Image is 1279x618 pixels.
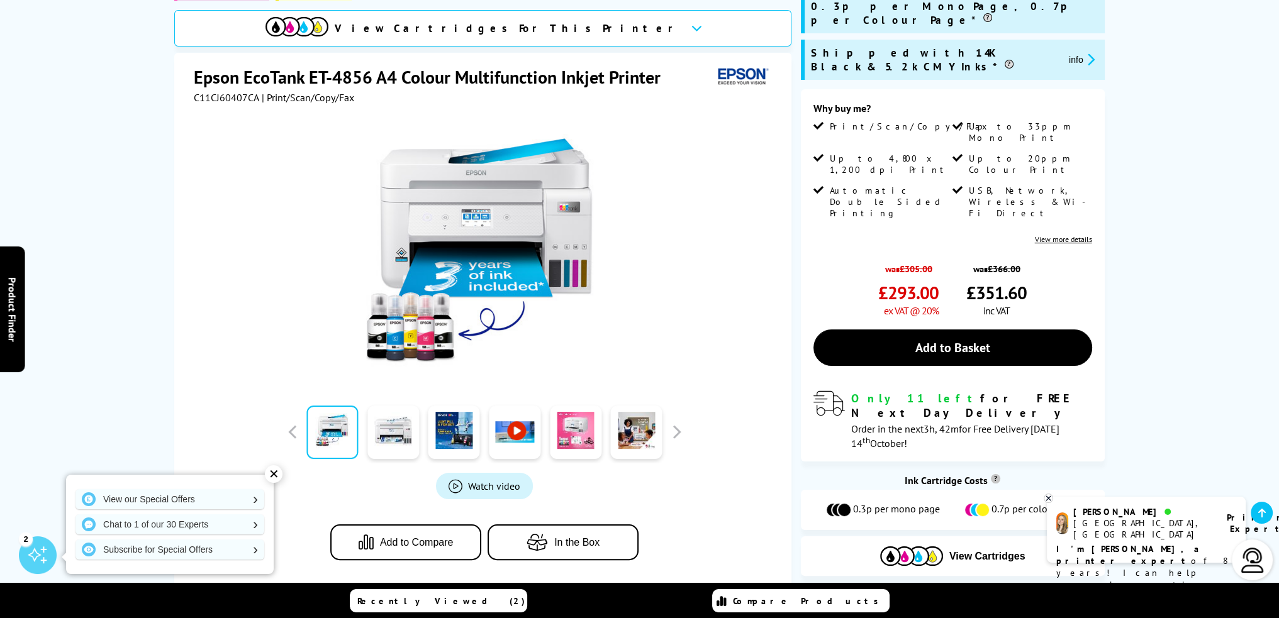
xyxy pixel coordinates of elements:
span: View Cartridges [949,551,1025,562]
a: Recently Viewed (2) [350,589,527,612]
div: Ink Cartridge Costs [801,474,1105,487]
span: Print/Scan/Copy/Fax [830,121,991,132]
span: Product Finder [6,277,19,341]
span: 3h, 42m [924,422,959,435]
a: Add to Basket [813,329,1092,366]
span: 0.3p per mono page [853,502,940,517]
span: Up to 33ppm Mono Print [969,121,1089,143]
span: In the Box [554,537,600,548]
sup: th [863,434,870,446]
span: What’s in the Box? [966,31,1177,61]
span: C11CJ60407CA [193,91,259,104]
span: 0.7p per colour page [991,502,1080,517]
h1: Epson EcoTank ET-4856 A4 Colour Multifunction Inkjet Printer [193,65,673,89]
div: [GEOGRAPHIC_DATA], [GEOGRAPHIC_DATA] [1073,517,1211,540]
strike: £366.00 [988,263,1020,275]
a: Chat to 1 of our 30 Experts [75,514,264,534]
span: £351.60 [966,281,1027,304]
span: Up to 20ppm Colour Print [969,153,1089,175]
img: user-headset-light.svg [1240,548,1265,573]
strike: £305.00 [899,263,932,275]
div: ✕ [265,465,282,483]
span: View Cartridges [759,30,952,62]
a: Compare Products [712,589,890,612]
span: Similar Printers [565,31,746,61]
div: Why buy me? [813,102,1092,121]
div: Epson EcoTank ET-4856 A4 Colour Multifunction Inkjet Printer [199,8,1080,20]
div: modal_delivery [813,391,1092,449]
sup: Cost per page [991,474,1000,483]
span: inc VAT [983,304,1010,317]
img: Epson [713,65,771,89]
a: Product_All_Videos [436,473,533,499]
button: View Cartridges [810,546,1095,566]
img: Cartridges [880,546,943,566]
a: View our Special Offers [75,489,264,509]
span: Compare Products [733,595,885,607]
span: Only 11 left [851,391,980,406]
img: Epson EcoTank ET-4856 [361,129,608,375]
span: Product Details [367,31,551,61]
img: amy-livechat.png [1056,512,1068,534]
span: Watch video [468,480,520,492]
span: £293.00 [878,281,939,304]
span: Add to Compare [380,537,454,548]
span: was [966,257,1027,275]
img: cmyk-icon.svg [933,39,977,53]
button: In the Box [488,524,639,560]
span: Recently Viewed (2) [357,595,525,607]
a: Subscribe for Special Offers [75,539,264,560]
p: of 8 years! I can help you choose the right product [1056,543,1236,603]
div: [PERSON_NAME] [1073,506,1211,517]
a: View more details [1035,235,1092,244]
div: 2 [19,532,33,546]
span: Key Features [203,31,353,61]
span: USB, Network, Wireless & Wi-Fi Direct [969,185,1089,219]
span: was [878,257,939,275]
span: | Print/Scan/Copy/Fax [261,91,354,104]
b: I'm [PERSON_NAME], a printer expert [1056,543,1203,566]
span: Up to 4,800 x 1,200 dpi Print [830,153,950,175]
span: Order in the next for Free Delivery [DATE] 14 October! [851,422,1059,450]
span: Automatic Double Sided Printing [830,185,950,219]
div: for FREE Next Day Delivery [851,391,1092,420]
button: Add to Compare [330,524,481,560]
span: ex VAT @ 20% [884,304,939,317]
